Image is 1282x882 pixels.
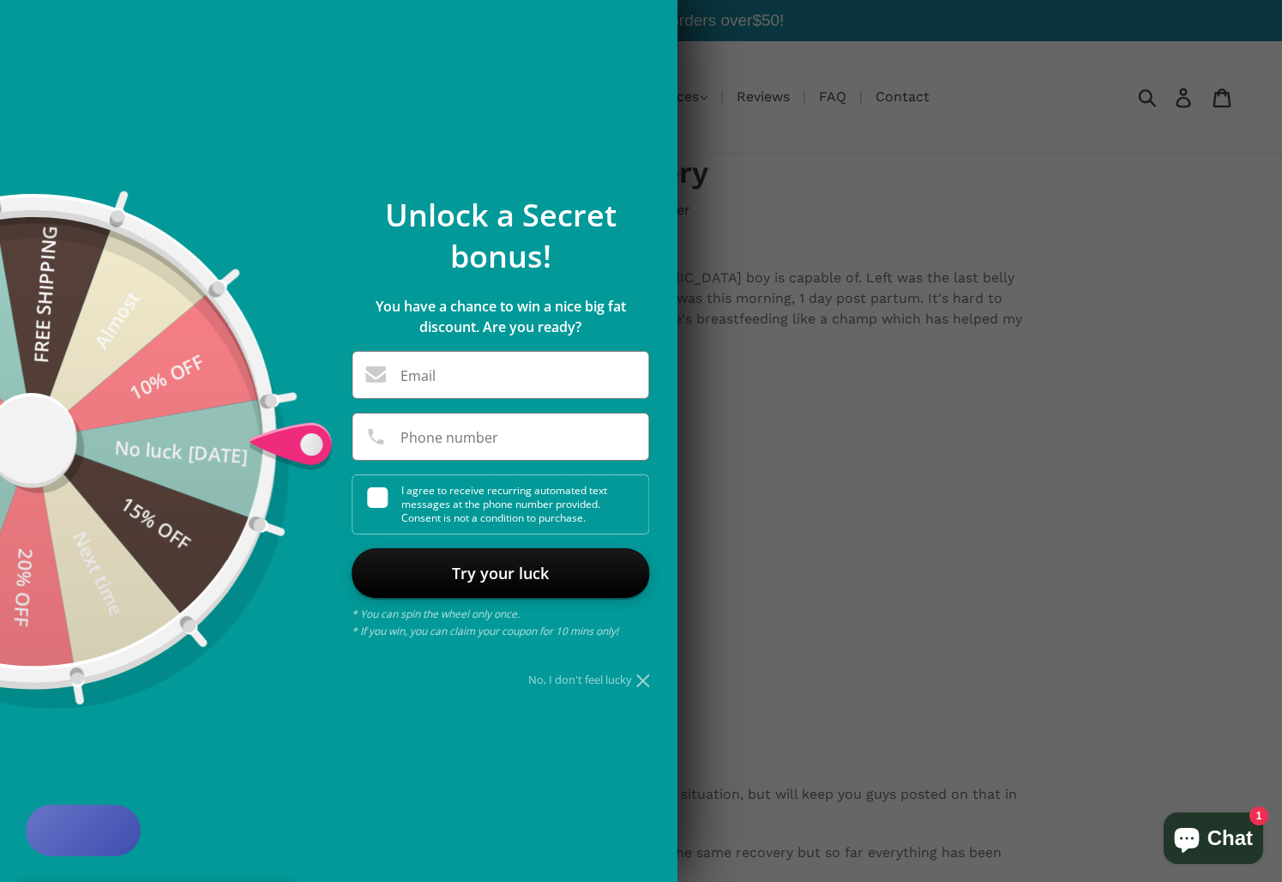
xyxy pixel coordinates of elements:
[400,369,436,383] label: Email
[352,296,649,337] p: You have a chance to win a nice big fat discount. Are you ready?
[352,606,649,623] p: * You can spin the wheel only once.
[400,431,498,444] label: Phone number
[352,195,649,277] p: Unlock a Secret bonus!
[1159,813,1268,868] inbox-online-store-chat: Shopify online store chat
[352,623,649,640] p: * If you win, you can claim your coupon for 10 mins only!
[367,475,648,534] div: I agree to receive recurring automated text messages at the phone number provided. Consent is not...
[352,674,649,686] div: No, I don't feel lucky
[26,805,141,856] button: Rewards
